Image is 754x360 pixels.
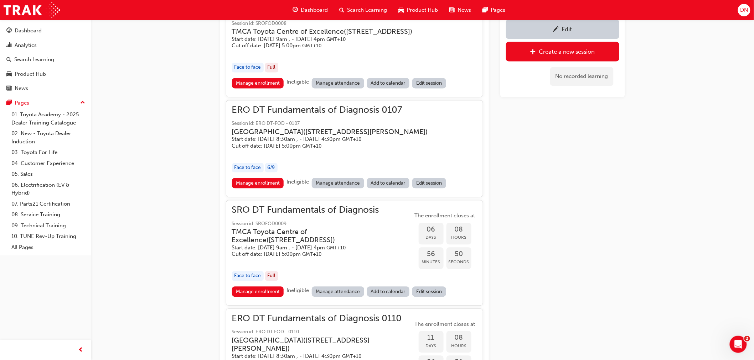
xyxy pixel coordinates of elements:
[419,342,444,350] span: Days
[3,24,88,37] a: Dashboard
[232,136,428,143] h5: Start date: [DATE] 8:30am , - [DATE] 4:30pm
[15,41,37,49] div: Analytics
[477,3,511,17] a: pages-iconPages
[419,334,444,342] span: 11
[327,245,346,251] span: Australian Eastern Standard Time GMT+10
[419,250,444,258] span: 56
[3,96,88,110] button: Pages
[393,3,444,17] a: car-iconProduct Hub
[340,6,345,15] span: search-icon
[367,78,410,88] a: Add to calendar
[286,79,309,85] span: Ineligible
[232,220,413,228] span: Session id: SROFOD0009
[553,26,559,33] span: pencil-icon
[412,178,446,188] a: Edit session
[6,100,12,106] span: pages-icon
[413,320,477,328] span: The enrollment closes at
[232,6,477,91] button: SRO DT FUNDAMENTALS OF DIAGNOSISSession id: SROFOD0008TMCA Toyota Centre of Excellence([STREET_AD...
[334,3,393,17] a: search-iconSearch Learning
[446,334,471,342] span: 08
[15,99,29,107] div: Pages
[412,286,446,297] a: Edit session
[312,286,364,297] a: Manage attendance
[15,27,42,35] div: Dashboard
[232,244,402,251] h5: Start date: [DATE] 9am , - [DATE] 4pm
[446,258,471,266] span: Seconds
[312,78,364,88] a: Manage attendance
[286,287,309,293] span: Ineligible
[232,314,413,323] span: ERO DT Fundamentals of Diagnosis 0110
[15,84,28,92] div: News
[303,251,322,257] span: Australian Eastern Standard Time GMT+10
[293,6,298,15] span: guage-icon
[265,271,278,281] div: Full
[446,233,471,242] span: Hours
[232,63,264,72] div: Face to face
[367,286,410,297] a: Add to calendar
[232,163,264,173] div: Face to face
[342,136,362,142] span: Australian Eastern Standard Time GMT+10
[446,250,471,258] span: 50
[3,68,88,81] a: Product Hub
[232,27,413,36] h3: TMCA Toyota Centre of Excellence ( [STREET_ADDRESS] )
[347,6,387,14] span: Search Learning
[232,78,284,88] a: Manage enrollment
[232,206,413,214] span: SRO DT Fundamentals of Diagnosis
[740,6,748,14] span: DN
[232,178,284,188] a: Manage enrollment
[399,6,404,15] span: car-icon
[14,55,54,64] div: Search Learning
[9,169,88,180] a: 05. Sales
[9,209,88,220] a: 08. Service Training
[301,6,328,14] span: Dashboard
[419,226,444,234] span: 06
[232,336,402,353] h3: [GEOGRAPHIC_DATA] ( [STREET_ADDRESS][PERSON_NAME] )
[15,70,46,78] div: Product Hub
[9,180,88,198] a: 06. Electrification (EV & Hybrid)
[9,109,88,128] a: 01. Toyota Academy - 2025 Dealer Training Catalogue
[738,4,750,16] button: DN
[303,143,322,149] span: Australian Eastern Standard Time GMT+10
[265,63,278,72] div: Full
[407,6,438,14] span: Product Hub
[9,242,88,253] a: All Pages
[530,49,536,56] span: plus-icon
[412,78,446,88] a: Edit session
[232,106,477,191] button: ERO DT Fundamentals of Diagnosis 0107Session id: ERO DT-FOD - 0107[GEOGRAPHIC_DATA]([STREET_ADDRE...
[232,36,413,43] h5: Start date: [DATE] 9am , - [DATE] 4pm
[446,342,471,350] span: Hours
[232,251,402,258] h5: Cut off date: [DATE] 5:00pm
[312,178,364,188] a: Manage attendance
[6,28,12,34] span: guage-icon
[506,19,619,39] a: Edit
[232,206,477,300] button: SRO DT Fundamentals of DiagnosisSession id: SROFOD0009TMCA Toyota Centre of Excellence([STREET_AD...
[9,220,88,231] a: 09. Technical Training
[483,6,488,15] span: pages-icon
[367,178,410,188] a: Add to calendar
[303,43,322,49] span: Australian Eastern Standard Time GMT+10
[3,82,88,95] a: News
[232,286,284,297] a: Manage enrollment
[342,353,362,359] span: Australian Eastern Standard Time GMT+10
[232,20,424,28] span: Session id: SROFOD0008
[286,179,309,185] span: Ineligible
[562,26,572,33] div: Edit
[232,228,402,244] h3: TMCA Toyota Centre of Excellence ( [STREET_ADDRESS] )
[6,71,12,78] span: car-icon
[9,198,88,210] a: 07. Parts21 Certification
[419,233,444,242] span: Days
[6,85,12,92] span: news-icon
[458,6,471,14] span: News
[413,212,477,220] span: The enrollment closes at
[232,143,428,149] h5: Cut off date: [DATE] 5:00pm
[232,42,413,49] h5: Cut off date: [DATE] 5:00pm
[265,163,278,173] div: 6 / 9
[232,328,413,336] span: Session id: ERO DT FOD - 0110
[80,98,85,107] span: up-icon
[9,158,88,169] a: 04. Customer Experience
[3,39,88,52] a: Analytics
[4,2,60,18] img: Trak
[6,57,11,63] span: search-icon
[287,3,334,17] a: guage-iconDashboard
